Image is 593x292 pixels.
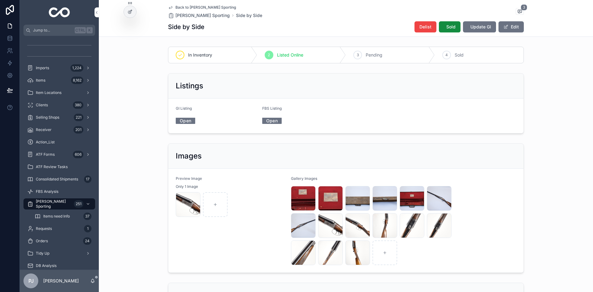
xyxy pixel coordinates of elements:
div: 201 [74,126,83,133]
span: 4 [445,53,448,57]
a: Consolidated Shipments17 [23,174,95,185]
span: Gallery Images [291,176,317,181]
div: 17 [84,176,91,183]
span: Imports [36,66,49,70]
a: Open [176,116,195,125]
p: [PERSON_NAME] [43,278,79,284]
a: Open [262,116,282,125]
span: DB Analysis [36,263,57,268]
span: Requests [36,226,52,231]
span: Clients [36,103,48,108]
button: Sold [439,21,461,32]
a: Requests1 [23,223,95,234]
button: Update GI [463,21,496,32]
button: Delist [414,21,436,32]
span: Action_List [36,140,55,145]
span: Selling Shops [36,115,59,120]
span: Preview Image [176,176,202,181]
span: Update GI [470,24,491,30]
span: ATF Forms [36,152,55,157]
h2: Listings [176,81,203,91]
h1: Side by Side [168,23,204,31]
span: FBS Listing [262,106,282,111]
button: Jump to...CtrlK [23,25,95,36]
a: Orders24 [23,235,95,247]
div: 380 [73,101,83,109]
span: Jump to... [33,28,72,33]
a: Items need Info37 [31,211,95,222]
h2: Images [176,151,202,161]
span: Sold [455,52,464,58]
a: [PERSON_NAME] Sporting251 [23,198,95,209]
span: K [87,28,92,33]
a: DB Analysis [23,260,95,271]
span: Item Locations [36,90,61,95]
span: PJ [28,277,34,285]
a: ATF Forms606 [23,149,95,160]
div: 37 [83,213,91,220]
span: Sold [446,24,456,30]
span: 3 [357,53,359,57]
span: 3 [521,4,527,11]
a: Item Locations [23,87,95,98]
span: Only 1 Image [176,184,198,189]
div: 251 [74,200,83,208]
span: Back to [PERSON_NAME] Sporting [175,5,236,10]
span: 2 [268,53,270,57]
a: ATF Review Tasks [23,161,95,172]
a: Tidy Up [23,248,95,259]
span: [PERSON_NAME] Sporting [175,12,230,19]
a: Selling Shops221 [23,112,95,123]
div: 221 [74,114,83,121]
span: Tidy Up [36,251,49,256]
a: FBS Analysis [23,186,95,197]
button: Edit [498,21,524,32]
a: Items8,162 [23,75,95,86]
div: 1 [84,225,91,232]
span: Listed Online [277,52,303,58]
span: Pending [366,52,382,58]
a: Clients380 [23,99,95,111]
span: Delist [419,24,431,30]
span: Items need Info [43,214,70,219]
span: ATF Review Tasks [36,164,68,169]
a: Action_List [23,137,95,148]
span: FBS Analysis [36,189,58,194]
a: Back to [PERSON_NAME] Sporting [168,5,236,10]
a: Imports1,224 [23,62,95,74]
div: 1,224 [70,64,83,72]
span: GI Listing [176,106,192,111]
span: [PERSON_NAME] Sporting [36,199,71,209]
div: 24 [83,237,91,245]
span: Ctrl [75,27,86,33]
div: scrollable content [20,36,99,270]
span: In Inventory [188,52,212,58]
span: Receiver [36,127,52,132]
div: 606 [73,151,83,158]
a: [PERSON_NAME] Sporting [168,12,230,19]
span: Orders [36,239,48,243]
span: Items [36,78,45,83]
span: Consolidated Shipments [36,177,78,182]
button: 3 [516,8,524,16]
a: Receiver201 [23,124,95,135]
a: Side by Side [236,12,262,19]
div: 8,162 [71,77,83,84]
img: App logo [49,7,70,17]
